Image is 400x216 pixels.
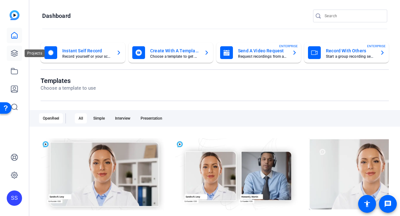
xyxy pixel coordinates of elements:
[41,77,96,85] h1: Templates
[326,55,375,58] mat-card-subtitle: Start a group recording session
[41,85,96,92] p: Choose a template to use
[25,49,45,57] div: Projects
[75,113,87,123] div: All
[367,44,386,48] span: ENTERPRISE
[326,47,375,55] mat-card-title: Record With Others
[62,47,111,55] mat-card-title: Instant Self Record
[325,12,382,20] input: Search
[216,42,301,63] button: Send A Video RequestRequest recordings from anyone, anywhereENTERPRISE
[89,113,109,123] div: Simple
[304,42,389,63] button: Record With OthersStart a group recording sessionENTERPRISE
[150,55,199,58] mat-card-subtitle: Choose a template to get started
[384,200,392,208] mat-icon: message
[41,42,125,63] button: Instant Self RecordRecord yourself or your screen
[279,44,298,48] span: ENTERPRISE
[111,113,134,123] div: Interview
[238,47,287,55] mat-card-title: Send A Video Request
[42,12,71,20] h1: Dashboard
[363,200,371,208] mat-icon: accessibility
[39,113,63,123] div: OpenReel
[7,190,22,206] div: SS
[10,10,19,20] img: blue-gradient.svg
[62,55,111,58] mat-card-subtitle: Record yourself or your screen
[238,55,287,58] mat-card-subtitle: Request recordings from anyone, anywhere
[128,42,213,63] button: Create With A TemplateChoose a template to get started
[150,47,199,55] mat-card-title: Create With A Template
[137,113,166,123] div: Presentation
